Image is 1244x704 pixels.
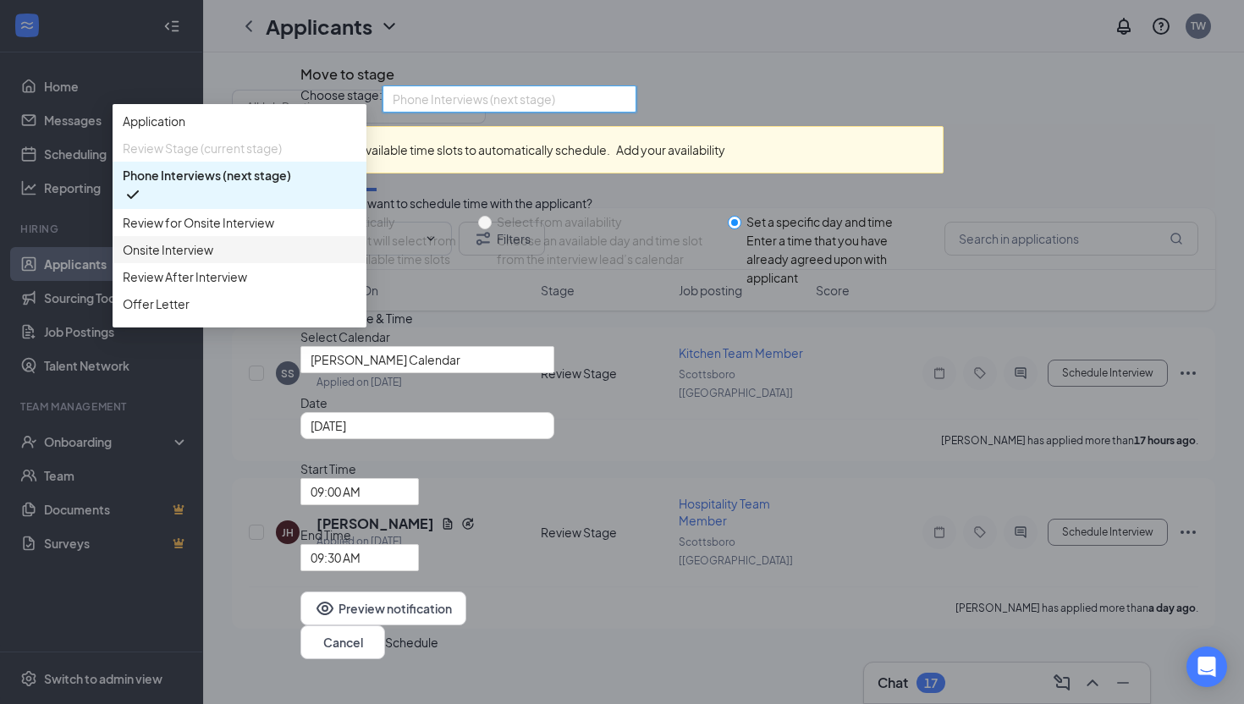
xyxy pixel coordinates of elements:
div: Applicant will select from your available time slots [319,231,465,268]
span: Date [300,393,944,412]
button: Cancel [300,625,385,659]
div: No available time slots to automatically schedule. [341,140,930,159]
svg: Checkmark [123,184,143,205]
span: Phone Interviews (next stage) [393,86,555,112]
span: Onsite Interview [123,240,213,259]
span: [PERSON_NAME] Calendar [311,347,460,372]
div: Enter a time that you have already agreed upon with applicant [746,231,930,287]
button: Add your availability [616,140,725,159]
button: EyePreview notification [300,591,466,625]
span: Review After Interview [123,267,247,286]
div: Select a Date & Time [300,309,944,327]
div: Automatically [319,212,465,231]
button: Schedule [385,633,438,652]
div: Choose an available day and time slot from the interview lead’s calendar [497,231,714,268]
h3: Move to stage [300,63,394,85]
span: 09:00 AM [311,479,361,504]
div: How do you want to schedule time with the applicant? [300,194,944,212]
span: Choose stage: [300,85,383,113]
div: Set a specific day and time [746,212,930,231]
svg: Eye [315,598,335,619]
span: Review for Onsite Interview [123,213,274,232]
span: End Time [300,525,419,544]
span: Application [123,112,185,130]
span: Hiring Complete [123,322,214,340]
span: Select Calendar [300,327,944,346]
div: Select from availability [497,212,714,231]
span: 09:30 AM [311,545,361,570]
span: Offer Letter [123,294,190,313]
span: Review Stage (current stage) [123,139,282,157]
input: Aug 27, 2025 [311,416,541,435]
span: Start Time [300,459,419,478]
div: Open Intercom Messenger [1186,646,1227,687]
span: Phone Interviews (next stage) [123,166,291,184]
